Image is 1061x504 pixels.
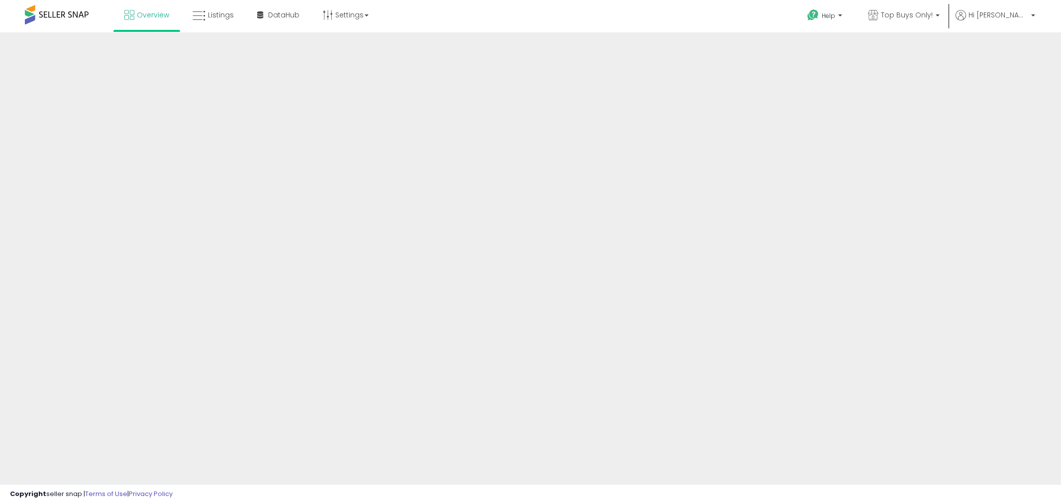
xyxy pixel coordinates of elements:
[208,10,234,20] span: Listings
[799,1,852,32] a: Help
[956,10,1035,32] a: Hi [PERSON_NAME]
[807,9,819,21] i: Get Help
[968,10,1028,20] span: Hi [PERSON_NAME]
[268,10,299,20] span: DataHub
[822,11,835,20] span: Help
[137,10,169,20] span: Overview
[881,10,933,20] span: Top Buys Only!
